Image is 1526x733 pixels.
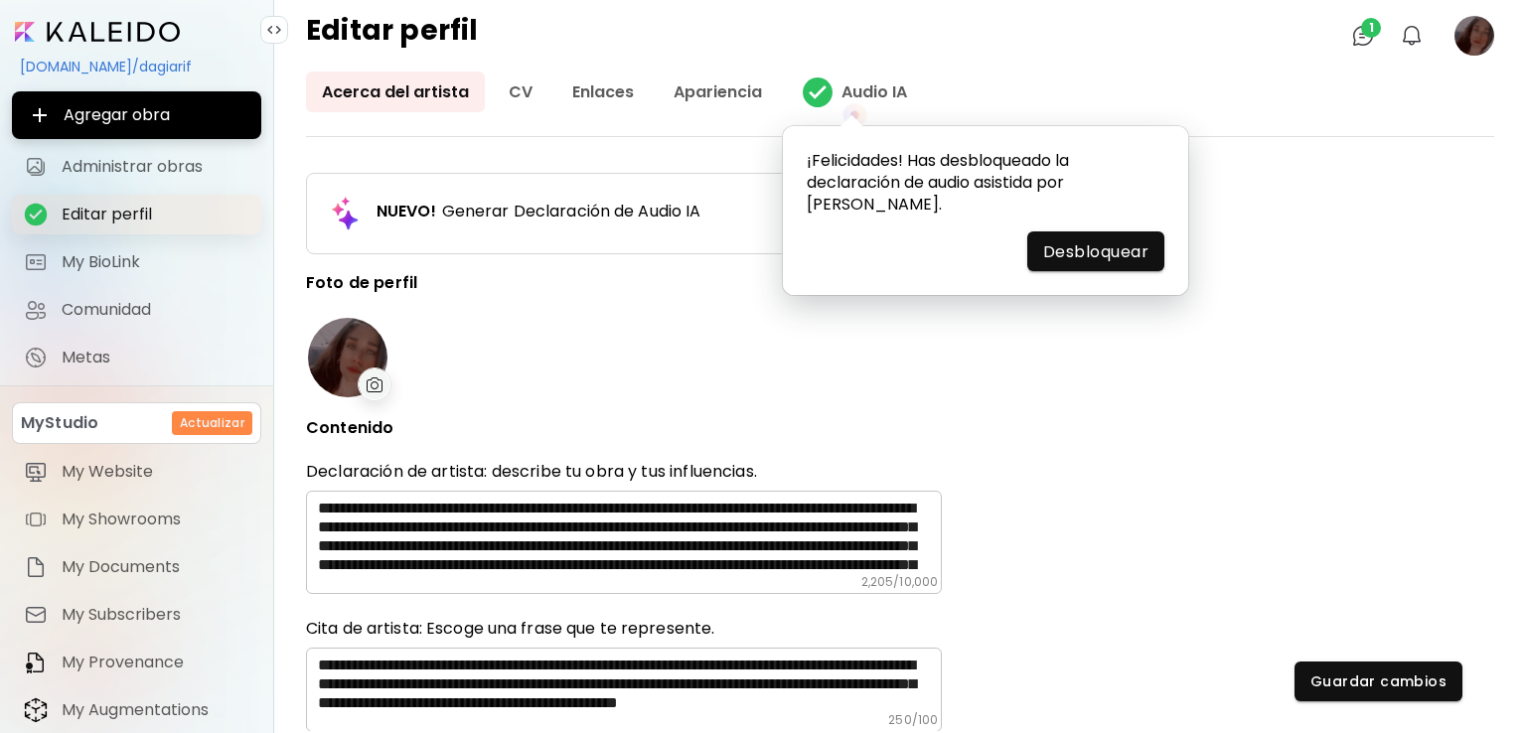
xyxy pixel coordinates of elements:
[180,414,244,432] h6: Actualizar
[12,147,261,187] a: Administrar obras iconAdministrar obras
[306,618,942,640] h6: Cita de artista: Escoge una frase que te represente.
[24,508,48,531] img: item
[12,547,261,587] a: itemMy Documents
[306,72,485,112] a: Acerca del artista
[24,697,48,723] img: item
[1295,661,1462,701] button: Guardar cambios
[24,250,48,274] img: My BioLink icon
[658,72,778,112] a: Apariencia
[62,252,249,272] span: My BioLink
[830,90,879,140] div: animation
[62,300,249,320] span: Comunidad
[371,201,442,226] h6: NUEVO!
[306,16,479,56] h4: Editar perfil
[24,155,48,179] img: Administrar obras icon
[62,510,249,529] span: My Showrooms
[24,651,48,674] img: item
[1043,241,1148,262] span: Desbloquear
[1395,19,1429,53] button: bellIcon
[327,196,363,231] img: generate-ai-audio
[12,242,261,282] a: completeMy BioLink iconMy BioLink
[306,461,942,483] p: Declaración de artista: describe tu obra y tus influencias.
[62,205,249,224] span: Editar perfil
[62,653,249,672] span: My Provenance
[12,91,261,139] button: Agregar obra
[861,574,938,590] h6: 2,205 / 10,000
[21,411,98,435] p: MyStudio
[1361,18,1381,38] span: 1
[24,346,48,369] img: Metas icon
[1351,24,1375,48] img: chatIcon
[442,203,701,224] h6: Generar Declaración de Audio IA
[24,555,48,579] img: item
[12,338,261,377] a: completeMetas iconMetas
[62,348,249,367] span: Metas
[12,290,261,330] a: Comunidad iconComunidad
[12,50,261,83] div: [DOMAIN_NAME]/dagiarif
[24,298,48,322] img: Comunidad icon
[556,72,650,112] a: Enlaces
[12,452,261,492] a: itemMy Website
[24,603,48,627] img: item
[12,595,261,635] a: itemMy Subscribers
[306,419,942,437] p: Contenido
[888,712,938,728] h6: 250 / 100
[493,72,548,112] a: CV
[807,150,1164,216] h5: ¡Felicidades! Has desbloqueado la declaración de audio asistida por [PERSON_NAME].
[306,274,942,292] p: Foto de perfil
[62,462,249,482] span: My Website
[28,103,245,127] span: Agregar obra
[1400,24,1424,48] img: bellIcon
[62,700,249,720] span: My Augmentations
[1027,231,1164,271] button: Desbloquear
[786,72,923,112] a: completeAudio IA
[12,195,261,234] a: completeEditar perfil
[1310,671,1447,692] span: Guardar cambios
[24,460,48,484] img: item
[12,690,261,730] a: itemMy Augmentations
[62,605,249,625] span: My Subscribers
[266,22,282,38] img: collapse
[62,157,249,177] span: Administrar obras
[62,557,249,577] span: My Documents
[12,500,261,539] a: itemMy Showrooms
[12,643,261,682] a: itemMy Provenance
